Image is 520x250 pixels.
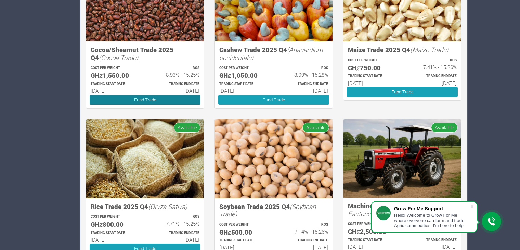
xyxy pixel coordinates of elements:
p: Estimated Trading Start Date [348,74,396,79]
i: (Cocoa Trade) [99,53,138,62]
h5: GHȼ1,550.00 [91,72,139,79]
h6: [DATE] [408,243,457,250]
img: growforme image [215,119,333,198]
i: (Tractors, Factories and Machines) [348,201,448,218]
p: Estimated Trading End Date [151,230,199,236]
h5: Soybean Trade 2025 Q4 [219,203,328,218]
p: COST PER WEIGHT [348,222,396,227]
img: growforme image [343,119,461,198]
p: Estimated Trading Start Date [219,82,268,87]
p: COST PER WEIGHT [348,58,396,63]
div: Hello! Welcome to Grow For Me where everyone can farm and trade Agric commodities. I'm here to help. [394,213,470,228]
p: Estimated Trading Start Date [91,82,139,87]
h5: Cashew Trade 2025 Q4 [219,46,328,61]
h5: Machinery Fund (10 Yrs) [348,202,457,217]
i: (Maize Trade) [410,45,448,54]
img: growforme image [86,119,204,198]
h6: [DATE] [91,88,139,94]
h6: [DATE] [280,88,328,94]
h5: GHȼ750.00 [348,64,396,72]
h6: [DATE] [348,80,396,86]
h6: [DATE] [151,237,199,243]
p: ROS [408,58,457,63]
h6: [DATE] [219,88,268,94]
p: Estimated Trading Start Date [219,238,268,243]
a: Fund Trade [218,95,329,105]
h5: Rice Trade 2025 Q4 [91,203,199,211]
h6: 8.93% - 15.25% [151,72,199,78]
h6: 8.09% - 15.28% [280,72,328,78]
i: (Oryza Sativa) [148,202,187,211]
p: Estimated Trading Start Date [348,238,396,243]
h6: [DATE] [348,243,396,250]
h6: 7.71% - 15.25% [151,221,199,227]
p: ROS [151,214,199,220]
p: COST PER WEIGHT [91,66,139,71]
i: (Anacardium occidentale) [219,45,323,62]
p: Estimated Trading End Date [280,82,328,87]
h5: GHȼ1,050.00 [219,72,268,79]
p: COST PER WEIGHT [219,66,268,71]
p: ROS [151,66,199,71]
h5: GHȼ800.00 [91,221,139,228]
p: Estimated Trading End Date [280,238,328,243]
a: Fund Trade [347,87,458,97]
h5: Maize Trade 2025 Q4 [348,46,457,54]
p: Estimated Trading Start Date [91,230,139,236]
p: COST PER WEIGHT [219,222,268,227]
span: Available [174,123,200,133]
h6: 150.29% - 255.43% [408,228,457,234]
a: Fund Trade [90,95,200,105]
h6: 7.14% - 15.26% [280,228,328,235]
p: ROS [280,66,328,71]
h6: [DATE] [151,88,199,94]
span: Available [431,123,458,133]
h6: 7.41% - 15.26% [408,64,457,70]
h5: GHȼ2,500.00 [348,228,396,236]
h6: [DATE] [91,237,139,243]
i: (Soybean Trade) [219,202,316,218]
p: Estimated Trading End Date [408,238,457,243]
p: COST PER WEIGHT [91,214,139,220]
p: ROS [280,222,328,227]
h5: Cocoa/Shearnut Trade 2025 Q4 [91,46,199,61]
div: Grow For Me Support [394,206,470,211]
p: Estimated Trading End Date [408,74,457,79]
h6: [DATE] [408,80,457,86]
h5: GHȼ500.00 [219,228,268,236]
p: Estimated Trading End Date [151,82,199,87]
span: Available [302,123,329,133]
